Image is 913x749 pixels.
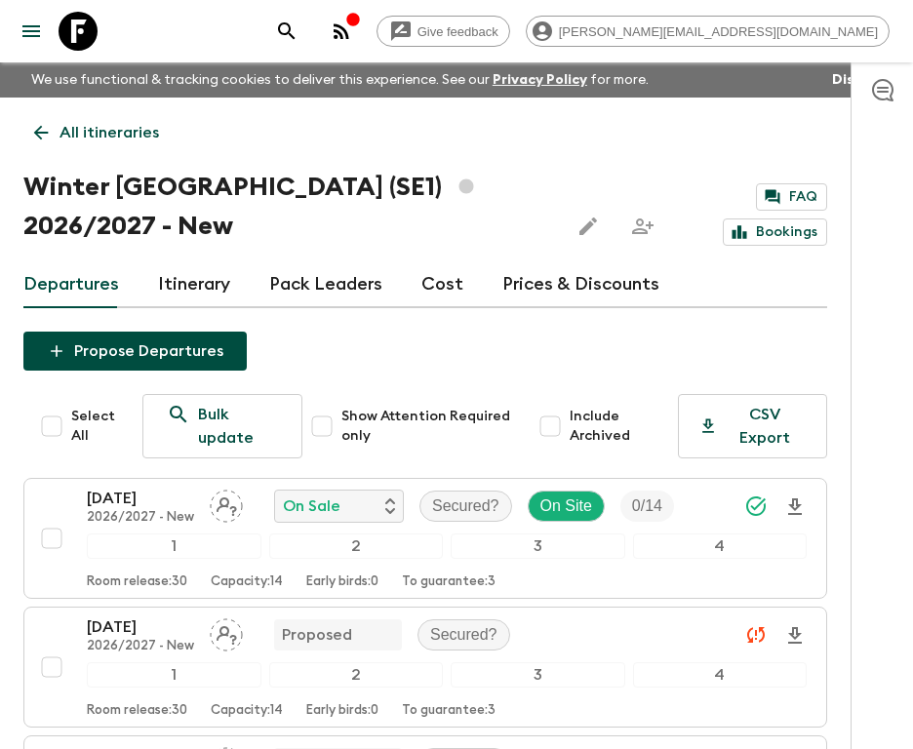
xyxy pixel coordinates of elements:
[678,394,827,458] button: CSV Export
[87,533,261,559] div: 1
[269,261,382,308] a: Pack Leaders
[633,533,808,559] div: 4
[87,510,194,526] p: 2026/2027 - New
[570,407,670,446] span: Include Archived
[783,624,807,648] svg: Download Onboarding
[377,16,510,47] a: Give feedback
[23,478,827,599] button: [DATE]2026/2027 - NewAssign pack leaderOn SaleSecured?On SiteTrip Fill1234Room release:30Capacity...
[282,623,352,647] p: Proposed
[87,639,194,654] p: 2026/2027 - New
[158,261,230,308] a: Itinerary
[723,218,827,246] a: Bookings
[269,662,444,688] div: 2
[87,615,194,639] p: [DATE]
[23,607,827,728] button: [DATE]2026/2027 - NewAssign pack leaderProposedSecured?1234Room release:30Capacity:14Early birds:...
[502,261,659,308] a: Prices & Discounts
[407,24,509,39] span: Give feedback
[23,261,119,308] a: Departures
[783,495,807,519] svg: Download Onboarding
[211,703,283,719] p: Capacity: 14
[744,623,768,647] svg: Unable to sync - Check prices and secured
[198,403,278,450] p: Bulk update
[60,121,159,144] p: All itineraries
[528,491,605,522] div: On Site
[419,491,512,522] div: Secured?
[341,407,523,446] span: Show Attention Required only
[421,261,463,308] a: Cost
[620,491,674,522] div: Trip Fill
[756,183,827,211] a: FAQ
[142,394,302,458] a: Bulk update
[526,16,890,47] div: [PERSON_NAME][EMAIL_ADDRESS][DOMAIN_NAME]
[548,24,889,39] span: [PERSON_NAME][EMAIL_ADDRESS][DOMAIN_NAME]
[451,533,625,559] div: 3
[827,66,890,94] button: Dismiss
[23,332,247,371] button: Propose Departures
[623,207,662,246] span: Share this itinerary
[744,494,768,518] svg: Synced Successfully
[12,12,51,51] button: menu
[402,703,496,719] p: To guarantee: 3
[432,494,499,518] p: Secured?
[87,703,187,719] p: Room release: 30
[402,574,496,590] p: To guarantee: 3
[632,494,662,518] p: 0 / 14
[210,495,243,511] span: Assign pack leader
[211,574,283,590] p: Capacity: 14
[430,623,497,647] p: Secured?
[269,533,444,559] div: 2
[23,62,656,98] p: We use functional & tracking cookies to deliver this experience. See our for more.
[283,494,340,518] p: On Sale
[210,624,243,640] span: Assign pack leader
[87,662,261,688] div: 1
[87,574,187,590] p: Room release: 30
[451,662,625,688] div: 3
[306,703,378,719] p: Early birds: 0
[493,73,587,87] a: Privacy Policy
[306,574,378,590] p: Early birds: 0
[633,662,808,688] div: 4
[569,207,608,246] button: Edit this itinerary
[267,12,306,51] button: search adventures
[87,487,194,510] p: [DATE]
[71,407,127,446] span: Select All
[23,113,170,152] a: All itineraries
[417,619,510,650] div: Secured?
[23,168,553,246] h1: Winter [GEOGRAPHIC_DATA] (SE1) 2026/2027 - New
[540,494,592,518] p: On Site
